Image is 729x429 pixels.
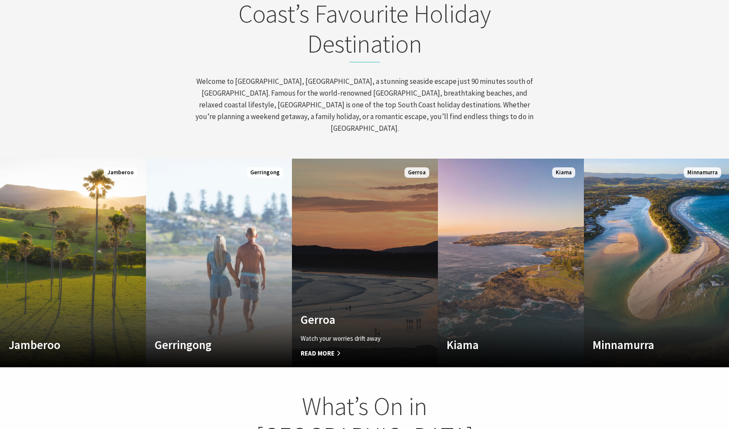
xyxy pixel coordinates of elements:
[684,167,721,178] span: Minnamurra
[155,338,262,352] h4: Gerringong
[9,338,116,352] h4: Jamberoo
[438,159,584,367] a: Custom Image Used Kiama Kiama
[404,167,429,178] span: Gerroa
[194,76,535,135] p: Welcome to [GEOGRAPHIC_DATA], [GEOGRAPHIC_DATA], a stunning seaside escape just 90 minutes south ...
[447,338,553,352] h4: Kiama
[552,167,575,178] span: Kiama
[301,313,408,326] h4: Gerroa
[301,333,408,344] p: Watch your worries drift away
[146,159,292,367] a: Custom Image Used Gerringong Gerringong
[292,159,438,367] a: Custom Image Used Gerroa Watch your worries drift away Read More Gerroa
[301,348,408,359] span: Read More
[593,338,699,352] h4: Minnamurra
[247,167,283,178] span: Gerringong
[104,167,137,178] span: Jamberoo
